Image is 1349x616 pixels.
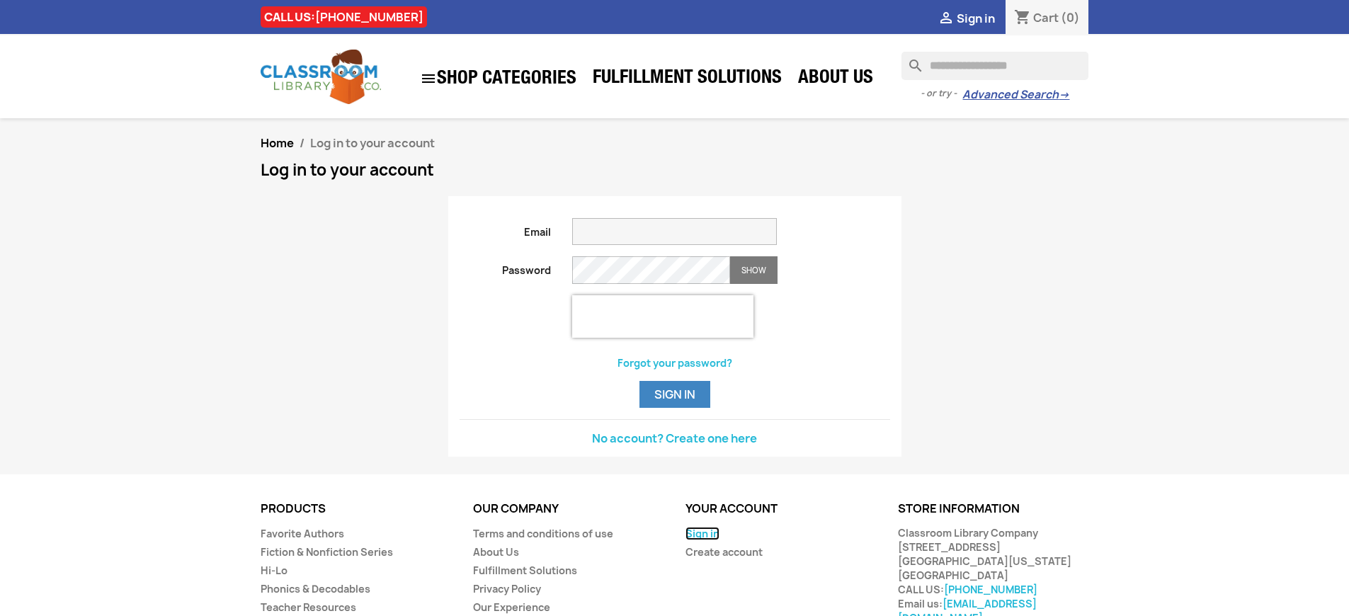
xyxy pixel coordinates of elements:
[261,135,294,151] a: Home
[449,218,562,239] label: Email
[310,135,435,151] span: Log in to your account
[449,256,562,278] label: Password
[921,86,962,101] span: - or try -
[586,65,789,93] a: Fulfillment Solutions
[473,564,577,577] a: Fulfillment Solutions
[261,6,427,28] div: CALL US:
[592,430,757,446] a: No account? Create one here
[938,11,955,28] i: 
[901,52,918,69] i: search
[685,545,763,559] a: Create account
[1059,88,1069,102] span: →
[1033,10,1059,25] span: Cart
[572,256,730,284] input: Password input
[898,503,1089,515] p: Store information
[473,527,613,540] a: Terms and conditions of use
[261,545,393,559] a: Fiction & Nonfiction Series
[261,582,370,595] a: Phonics & Decodables
[901,52,1088,80] input: Search
[261,503,452,515] p: Products
[473,582,541,595] a: Privacy Policy
[413,63,584,94] a: SHOP CATEGORIES
[261,161,1089,178] h1: Log in to your account
[730,256,778,284] button: Show
[957,11,995,26] span: Sign in
[315,9,423,25] a: [PHONE_NUMBER]
[944,583,1037,596] a: [PHONE_NUMBER]
[791,65,880,93] a: About Us
[1014,10,1031,27] i: shopping_cart
[261,564,288,577] a: Hi-Lo
[938,11,995,26] a:  Sign in
[473,545,519,559] a: About Us
[420,70,437,87] i: 
[473,503,664,515] p: Our company
[617,356,732,370] a: Forgot your password?
[572,295,753,338] iframe: reCAPTCHA
[962,88,1069,102] a: Advanced Search→
[261,50,381,104] img: Classroom Library Company
[1061,10,1080,25] span: (0)
[261,600,356,614] a: Teacher Resources
[685,501,778,516] a: Your account
[639,381,710,408] button: Sign in
[473,600,550,614] a: Our Experience
[261,527,344,540] a: Favorite Authors
[685,527,719,540] a: Sign in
